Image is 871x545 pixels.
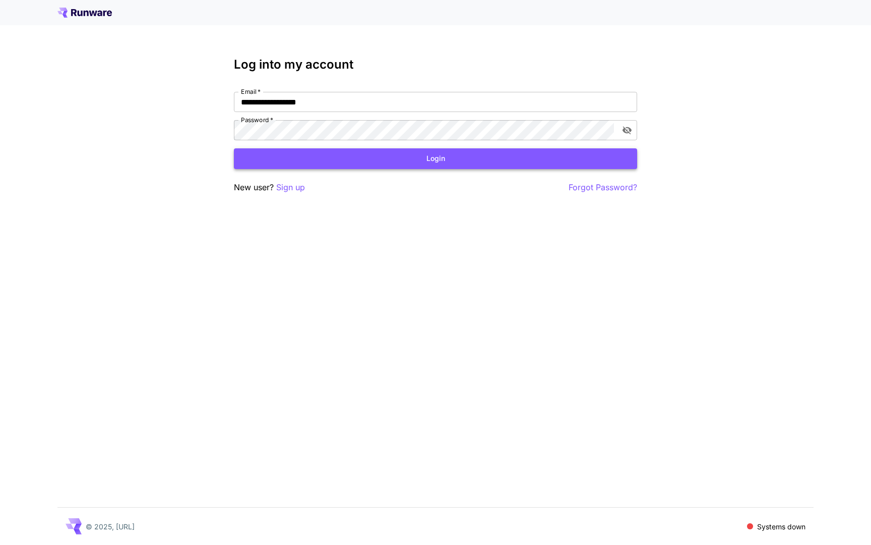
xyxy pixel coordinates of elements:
p: New user? [234,181,305,194]
button: Sign up [276,181,305,194]
label: Email [241,87,261,96]
p: © 2025, [URL] [86,521,135,532]
button: Login [234,148,637,169]
button: Forgot Password? [569,181,637,194]
h3: Log into my account [234,58,637,72]
button: toggle password visibility [618,121,636,139]
label: Password [241,116,273,124]
p: Systems down [757,521,805,532]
